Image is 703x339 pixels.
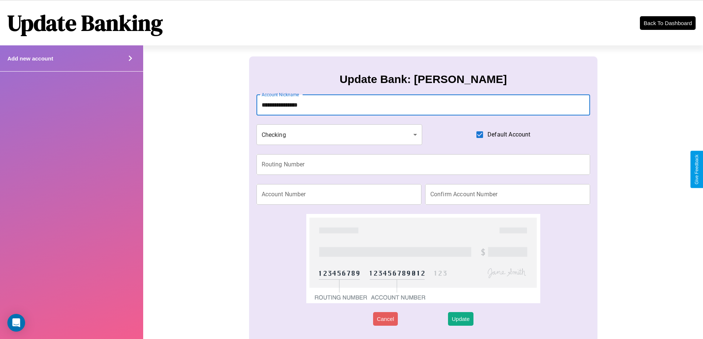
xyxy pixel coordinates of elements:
h1: Update Banking [7,8,163,38]
div: Open Intercom Messenger [7,314,25,332]
h3: Update Bank: [PERSON_NAME] [340,73,507,86]
label: Account Nickname [262,91,299,98]
div: Give Feedback [694,155,699,184]
button: Update [448,312,473,326]
button: Cancel [373,312,398,326]
img: check [306,214,540,303]
span: Default Account [487,130,530,139]
button: Back To Dashboard [640,16,696,30]
div: Checking [256,124,423,145]
h4: Add new account [7,55,53,62]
